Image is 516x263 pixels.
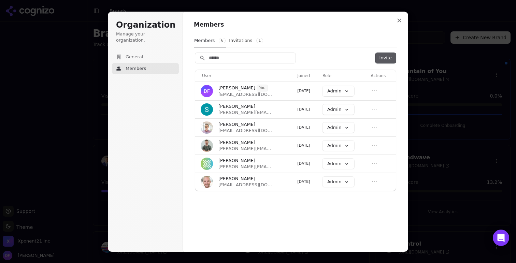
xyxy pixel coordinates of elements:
span: [PERSON_NAME] [218,85,255,91]
h1: Members [194,21,397,29]
span: 1 [256,38,263,43]
img: Courtney Turrin [201,158,213,170]
button: Admin [322,177,354,187]
button: Open menu [371,123,379,131]
input: Search [195,53,296,63]
span: [PERSON_NAME] [218,121,255,128]
button: Open menu [371,141,379,149]
span: [DATE] [297,143,310,148]
span: [PERSON_NAME] [218,176,255,182]
span: [EMAIL_ADDRESS][DOMAIN_NAME] [218,91,272,98]
span: [EMAIL_ADDRESS][DOMAIN_NAME] [218,182,272,188]
span: [PERSON_NAME][EMAIL_ADDRESS][DOMAIN_NAME] [218,164,272,170]
span: [PERSON_NAME] [218,103,255,109]
span: [DATE] [297,179,310,184]
img: Sam Volante [201,103,213,116]
span: [PERSON_NAME] [218,140,255,146]
img: Kiryako Sharikas [201,121,213,134]
button: Admin [322,104,354,115]
span: You [257,85,268,91]
th: User [195,70,295,82]
span: [DATE] [297,107,310,112]
button: Invitations [229,34,263,47]
button: Invite [375,53,396,63]
th: Joined [295,70,320,82]
div: Open Intercom Messenger [493,230,509,246]
button: Open menu [371,87,379,95]
h1: Organization [116,20,175,31]
span: [PERSON_NAME] [218,158,255,164]
span: [DATE] [297,125,310,130]
button: Open menu [371,105,379,113]
button: General [112,52,179,62]
img: Chuck McCarthy [201,140,213,152]
th: Actions [368,70,396,82]
span: Members [126,65,146,72]
button: Close modal [393,14,405,27]
span: [PERSON_NAME][EMAIL_ADDRESS][DOMAIN_NAME] [218,109,272,116]
th: Role [320,70,368,82]
span: [EMAIL_ADDRESS][DOMAIN_NAME] [218,128,272,134]
span: General [126,54,143,60]
span: [DATE] [297,161,310,166]
button: Admin [322,86,354,96]
span: [DATE] [297,89,310,93]
button: Admin [322,141,354,151]
p: Manage your organization. [116,31,175,43]
span: [PERSON_NAME][EMAIL_ADDRESS][DOMAIN_NAME] [218,146,272,152]
button: Open menu [371,159,379,167]
button: Admin [322,159,354,169]
img: Will Melton [201,176,213,188]
button: Members [194,34,226,47]
button: Admin [322,122,354,133]
img: Drew Faithful [201,85,213,97]
button: Open menu [371,177,379,186]
button: Members [112,63,179,74]
span: 6 [219,38,226,43]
